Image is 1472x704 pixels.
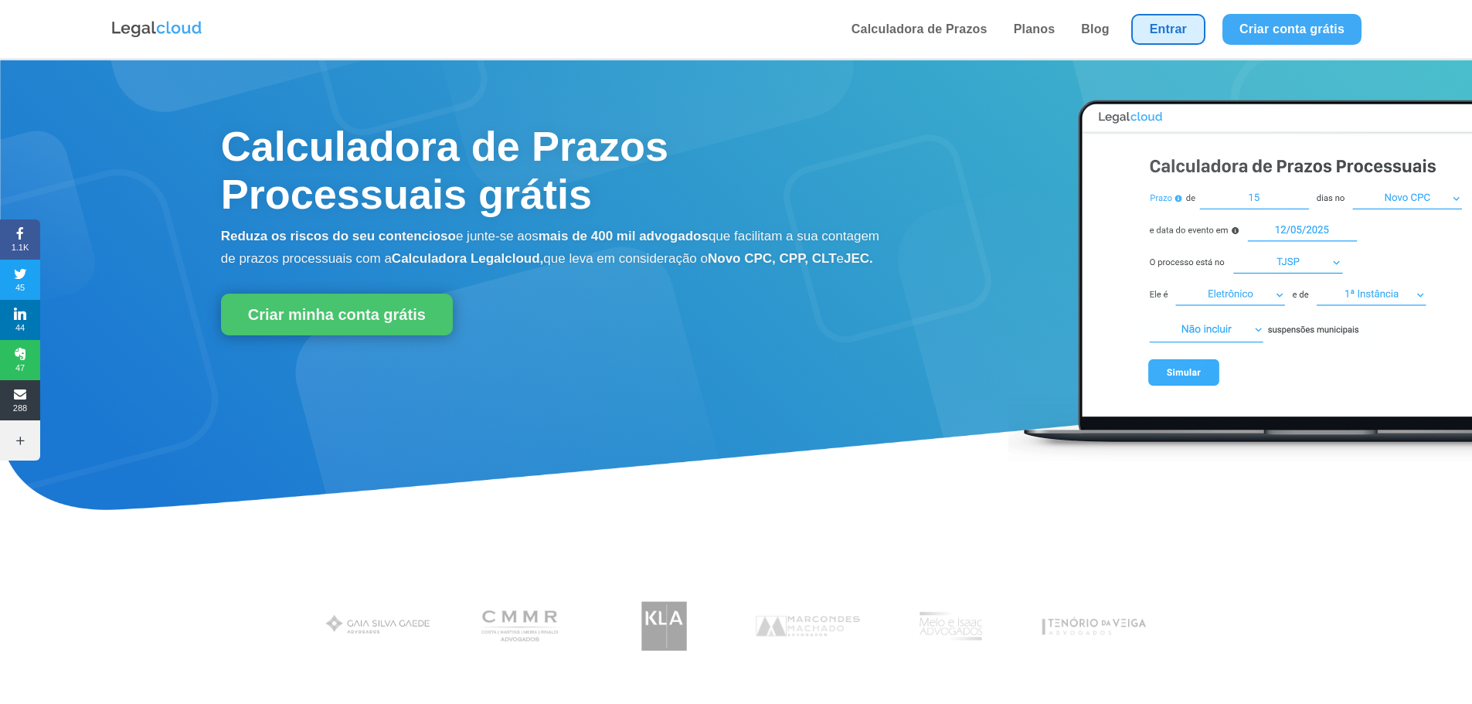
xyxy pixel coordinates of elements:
b: Novo CPC, CPP, CLT [708,251,837,266]
span: Calculadora de Prazos Processuais grátis [221,123,668,217]
b: Reduza os riscos do seu contencioso [221,229,456,243]
img: Profissionais do escritório Melo e Isaac Advogados utilizam a Legalcloud [892,593,1010,659]
p: e junte-se aos que facilitam a sua contagem de prazos processuais com a que leva em consideração o e [221,226,883,270]
b: mais de 400 mil advogados [539,229,709,243]
img: Costa Martins Meira Rinaldi Advogados [462,593,580,659]
b: JEC. [844,251,873,266]
img: Gaia Silva Gaede Advogados Associados [319,593,437,659]
a: Criar conta grátis [1222,14,1362,45]
img: Logo da Legalcloud [110,19,203,39]
img: Marcondes Machado Advogados utilizam a Legalcloud [749,593,867,659]
a: Criar minha conta grátis [221,294,453,335]
b: Calculadora Legalcloud, [392,251,544,266]
img: Calculadora de Prazos Processuais Legalcloud [1008,83,1472,463]
img: Koury Lopes Advogados [605,593,723,659]
a: Calculadora de Prazos Processuais Legalcloud [1008,452,1472,465]
a: Entrar [1131,14,1205,45]
img: Tenório da Veiga Advogados [1035,593,1153,659]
